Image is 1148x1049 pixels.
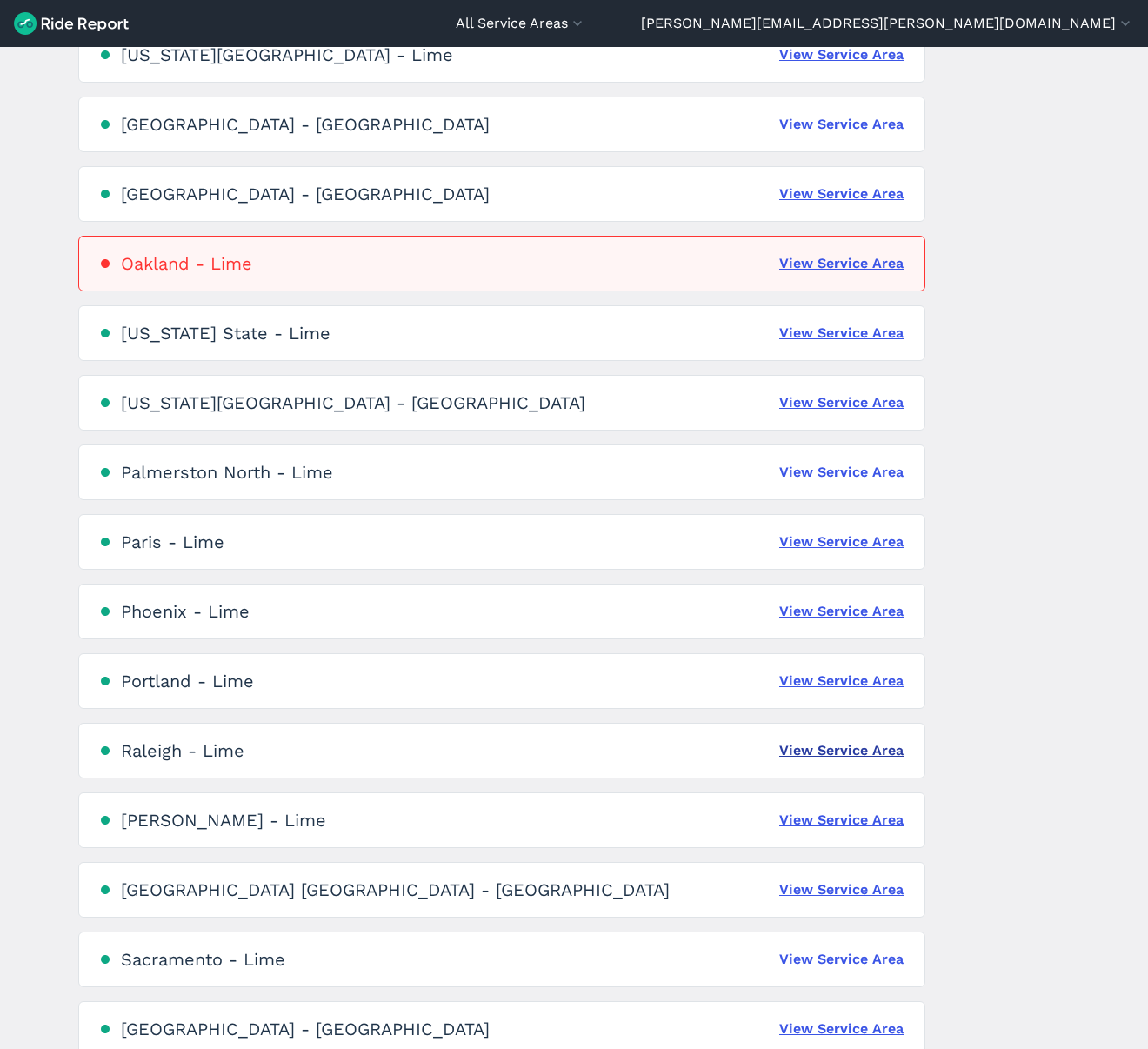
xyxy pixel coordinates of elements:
div: [GEOGRAPHIC_DATA] [GEOGRAPHIC_DATA] - [GEOGRAPHIC_DATA] [121,879,670,900]
a: View Service Area [779,1019,904,1039]
a: View Service Area [779,114,904,135]
div: Portland - Lime [121,671,254,692]
img: Ride Report [14,12,129,35]
a: View Service Area [779,392,904,413]
button: [PERSON_NAME][EMAIL_ADDRESS][PERSON_NAME][DOMAIN_NAME] [641,13,1134,34]
div: [GEOGRAPHIC_DATA] - [GEOGRAPHIC_DATA] [121,114,490,135]
div: Oakland - Lime [121,253,252,274]
div: Sacramento - Lime [121,949,285,970]
div: Palmerston North - Lime [121,462,333,483]
a: View Service Area [779,323,904,344]
a: View Service Area [779,879,904,900]
div: Paris - Lime [121,531,224,552]
div: Phoenix - Lime [121,601,250,622]
a: View Service Area [779,44,904,65]
div: [US_STATE][GEOGRAPHIC_DATA] - [GEOGRAPHIC_DATA] [121,392,585,413]
button: All Service Areas [456,13,586,34]
a: View Service Area [779,671,904,692]
a: View Service Area [779,740,904,761]
a: View Service Area [779,184,904,204]
a: View Service Area [779,253,904,274]
div: Raleigh - Lime [121,740,244,761]
a: View Service Area [779,810,904,831]
a: View Service Area [779,601,904,622]
div: [PERSON_NAME] - Lime [121,810,326,831]
div: [GEOGRAPHIC_DATA] - [GEOGRAPHIC_DATA] [121,1019,490,1039]
a: View Service Area [779,949,904,970]
div: [US_STATE] State - Lime [121,323,330,344]
a: View Service Area [779,531,904,552]
div: [US_STATE][GEOGRAPHIC_DATA] - Lime [121,44,453,65]
a: View Service Area [779,462,904,483]
div: [GEOGRAPHIC_DATA] - [GEOGRAPHIC_DATA] [121,184,490,204]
